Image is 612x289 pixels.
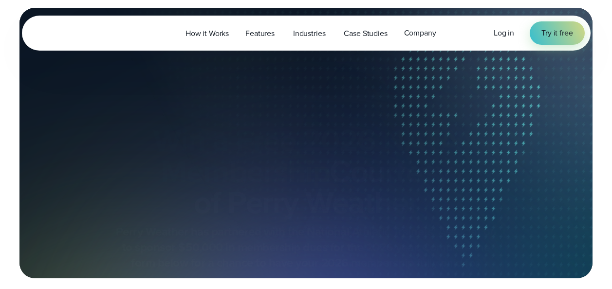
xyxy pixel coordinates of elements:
a: How it Works [177,23,237,43]
span: Log in [494,27,514,38]
span: Case Studies [344,28,387,39]
span: How it Works [185,28,229,39]
span: Try it free [541,27,573,39]
a: Try it free [530,21,584,45]
span: Industries [293,28,326,39]
span: Company [404,27,436,39]
a: Case Studies [335,23,395,43]
span: Features [245,28,275,39]
a: Log in [494,27,514,39]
